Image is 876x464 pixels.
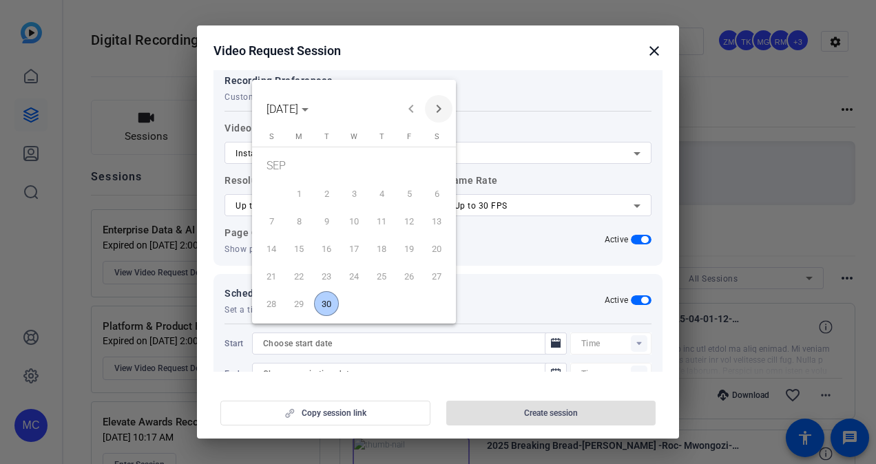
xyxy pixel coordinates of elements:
button: September 4, 2025 [368,180,395,207]
span: 21 [259,264,284,288]
span: 14 [259,236,284,261]
span: 20 [424,236,449,261]
button: September 3, 2025 [340,180,368,207]
button: September 26, 2025 [395,262,423,290]
span: W [351,132,357,141]
button: September 24, 2025 [340,262,368,290]
span: 24 [342,264,366,288]
span: 16 [314,236,339,261]
span: 22 [286,264,311,288]
span: S [269,132,274,141]
span: 30 [314,291,339,316]
span: 19 [397,236,421,261]
button: September 28, 2025 [258,290,285,317]
span: 25 [369,264,394,288]
button: September 14, 2025 [258,235,285,262]
button: September 11, 2025 [368,207,395,235]
span: 18 [369,236,394,261]
span: 28 [259,291,284,316]
button: September 22, 2025 [285,262,313,290]
span: [DATE] [267,103,298,116]
button: September 15, 2025 [285,235,313,262]
td: SEP [258,152,450,180]
button: September 7, 2025 [258,207,285,235]
span: S [435,132,439,141]
span: 27 [424,264,449,288]
button: September 30, 2025 [313,290,340,317]
button: September 19, 2025 [395,235,423,262]
button: September 27, 2025 [423,262,450,290]
span: 26 [397,264,421,288]
button: September 23, 2025 [313,262,340,290]
span: 23 [314,264,339,288]
span: T [379,132,384,141]
span: F [407,132,411,141]
button: September 20, 2025 [423,235,450,262]
span: 7 [259,209,284,233]
span: 11 [369,209,394,233]
span: 12 [397,209,421,233]
span: M [295,132,302,141]
span: 3 [342,181,366,206]
button: September 9, 2025 [313,207,340,235]
button: September 1, 2025 [285,180,313,207]
button: September 12, 2025 [395,207,423,235]
button: Choose month and year [261,96,314,121]
span: T [324,132,329,141]
button: September 2, 2025 [313,180,340,207]
span: 5 [397,181,421,206]
span: 1 [286,181,311,206]
button: September 6, 2025 [423,180,450,207]
span: 17 [342,236,366,261]
span: 15 [286,236,311,261]
button: September 29, 2025 [285,290,313,317]
button: September 10, 2025 [340,207,368,235]
button: September 8, 2025 [285,207,313,235]
span: 4 [369,181,394,206]
button: September 18, 2025 [368,235,395,262]
span: 8 [286,209,311,233]
span: 9 [314,209,339,233]
button: September 25, 2025 [368,262,395,290]
button: September 16, 2025 [313,235,340,262]
span: 29 [286,291,311,316]
button: September 13, 2025 [423,207,450,235]
span: 10 [342,209,366,233]
span: 2 [314,181,339,206]
button: Next month [425,95,452,123]
button: September 21, 2025 [258,262,285,290]
span: 6 [424,181,449,206]
span: 13 [424,209,449,233]
button: September 17, 2025 [340,235,368,262]
button: September 5, 2025 [395,180,423,207]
